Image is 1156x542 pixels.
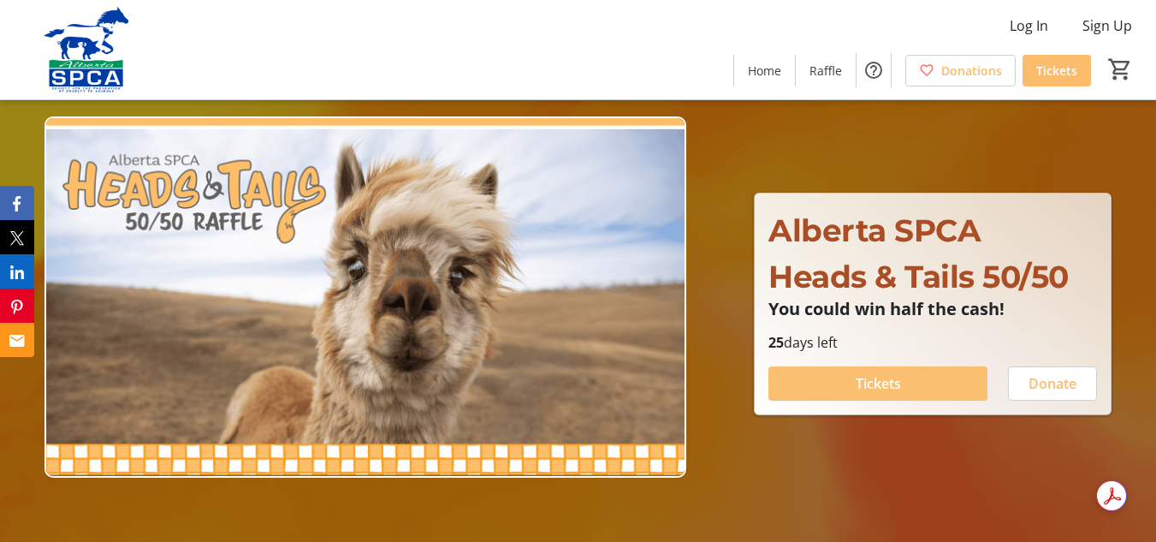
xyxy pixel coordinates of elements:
span: Donate [1029,373,1076,394]
button: Sign Up [1069,12,1146,39]
span: Log In [1010,15,1048,36]
p: You could win half the cash! [768,300,1097,319]
button: Tickets [768,366,987,401]
p: days left [768,332,1097,353]
span: Heads & Tails 50/50 [768,258,1069,295]
a: Raffle [796,55,856,86]
button: Log In [996,12,1062,39]
span: Raffle [809,62,842,80]
button: Help [857,53,891,87]
a: Tickets [1023,55,1091,86]
button: Cart [1105,54,1135,85]
img: Alberta SPCA's Logo [10,7,163,92]
span: Tickets [1036,62,1077,80]
img: Campaign CTA Media Photo [44,116,686,478]
span: Donations [941,62,1002,80]
a: Donations [905,55,1016,86]
span: 25 [768,333,784,352]
span: Alberta SPCA [768,211,981,249]
span: Sign Up [1082,15,1132,36]
span: Tickets [856,373,901,394]
span: Home [748,62,781,80]
button: Donate [1008,366,1097,401]
a: Home [734,55,795,86]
